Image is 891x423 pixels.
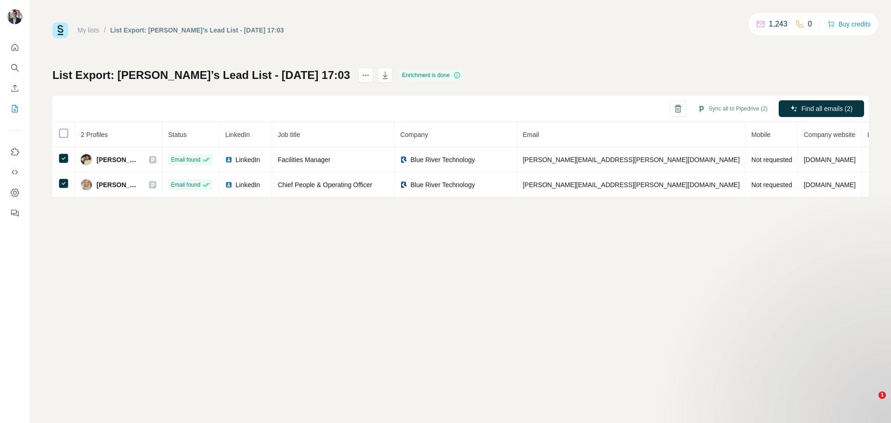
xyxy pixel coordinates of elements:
button: Buy credits [827,18,871,31]
iframe: Intercom live chat [859,391,882,414]
span: 2 Profiles [81,131,108,138]
span: [PERSON_NAME][EMAIL_ADDRESS][PERSON_NAME][DOMAIN_NAME] [523,156,740,163]
li: / [104,26,106,35]
button: Dashboard [7,184,22,201]
span: [PERSON_NAME] [97,180,140,189]
button: Quick start [7,39,22,56]
span: Company website [804,131,855,138]
span: LinkedIn [225,131,250,138]
button: Feedback [7,205,22,221]
a: My lists [77,26,99,34]
span: Find all emails (2) [801,104,852,113]
span: Status [168,131,187,138]
button: My lists [7,100,22,117]
div: List Export: [PERSON_NAME]’s Lead List - [DATE] 17:03 [110,26,284,35]
span: 1 [878,391,886,399]
button: Enrich CSV [7,80,22,97]
span: Company [400,131,428,138]
span: Blue River Technology [410,155,475,164]
span: Mobile [751,131,770,138]
img: company-logo [400,156,407,163]
span: Email found [171,156,200,164]
span: [DOMAIN_NAME] [804,156,856,163]
button: Use Surfe API [7,164,22,181]
span: LinkedIn [235,155,260,164]
span: Blue River Technology [410,180,475,189]
span: [PERSON_NAME] [97,155,140,164]
button: actions [358,68,373,83]
span: Not requested [751,181,792,189]
span: Email found [171,181,200,189]
img: Avatar [81,179,92,190]
span: Email [523,131,539,138]
button: Use Surfe on LinkedIn [7,143,22,160]
span: [DOMAIN_NAME] [804,181,856,189]
span: Facilities Manager [278,156,330,163]
button: Find all emails (2) [779,100,864,117]
img: LinkedIn logo [225,181,232,189]
p: 0 [808,19,812,30]
img: LinkedIn logo [225,156,232,163]
h1: List Export: [PERSON_NAME]’s Lead List - [DATE] 17:03 [52,68,350,83]
span: LinkedIn [235,180,260,189]
div: Enrichment is done [399,70,464,81]
button: Sync all to Pipedrive (2) [691,102,774,116]
img: Surfe Logo [52,22,68,38]
span: [PERSON_NAME][EMAIL_ADDRESS][PERSON_NAME][DOMAIN_NAME] [523,181,740,189]
img: Avatar [7,9,22,24]
span: Not requested [751,156,792,163]
span: Job title [278,131,300,138]
img: Avatar [81,154,92,165]
button: Search [7,59,22,76]
p: 1,243 [769,19,788,30]
img: company-logo [400,181,407,189]
span: Chief People & Operating Officer [278,181,372,189]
